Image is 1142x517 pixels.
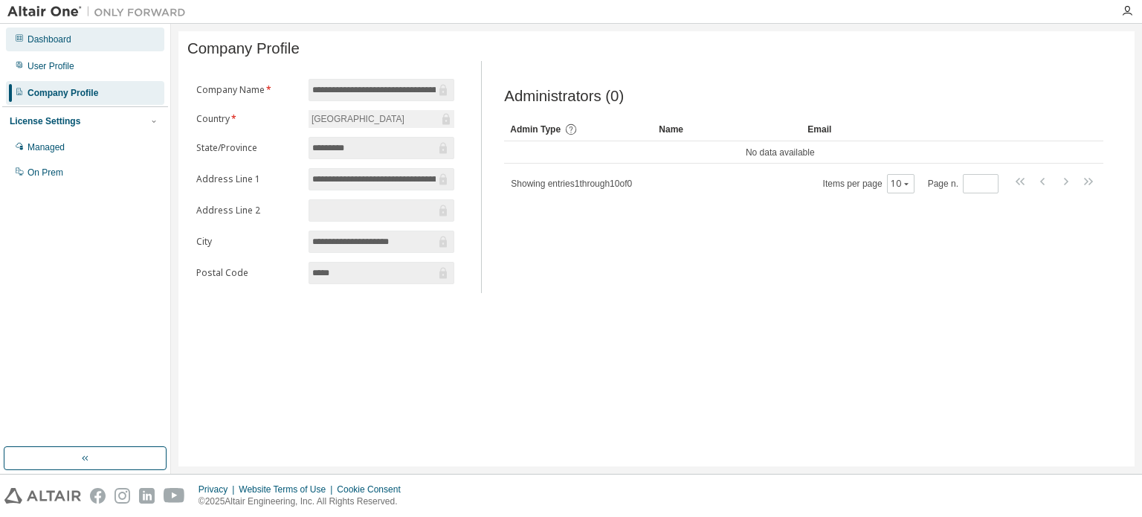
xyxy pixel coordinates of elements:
[199,495,410,508] p: © 2025 Altair Engineering, Inc. All Rights Reserved.
[28,87,98,99] div: Company Profile
[28,60,74,72] div: User Profile
[196,142,300,154] label: State/Province
[807,118,944,141] div: Email
[196,236,300,248] label: City
[504,141,1056,164] td: No data available
[139,488,155,504] img: linkedin.svg
[114,488,130,504] img: instagram.svg
[4,488,81,504] img: altair_logo.svg
[196,267,300,279] label: Postal Code
[511,179,632,189] span: Showing entries 1 through 10 of 0
[164,488,185,504] img: youtube.svg
[28,167,63,179] div: On Prem
[187,40,300,57] span: Company Profile
[823,174,914,193] span: Items per page
[891,178,911,190] button: 10
[928,174,999,193] span: Page n.
[504,88,624,105] span: Administrators (0)
[90,488,106,504] img: facebook.svg
[309,111,407,127] div: [GEOGRAPHIC_DATA]
[337,484,409,495] div: Cookie Consent
[28,33,71,45] div: Dashboard
[196,205,300,216] label: Address Line 2
[659,118,796,141] div: Name
[196,113,300,125] label: Country
[510,124,561,135] span: Admin Type
[196,173,300,185] label: Address Line 1
[199,484,239,495] div: Privacy
[28,141,65,153] div: Managed
[7,4,193,19] img: Altair One
[196,84,300,96] label: Company Name
[309,110,454,128] div: [GEOGRAPHIC_DATA]
[239,484,337,495] div: Website Terms of Use
[10,115,80,127] div: License Settings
